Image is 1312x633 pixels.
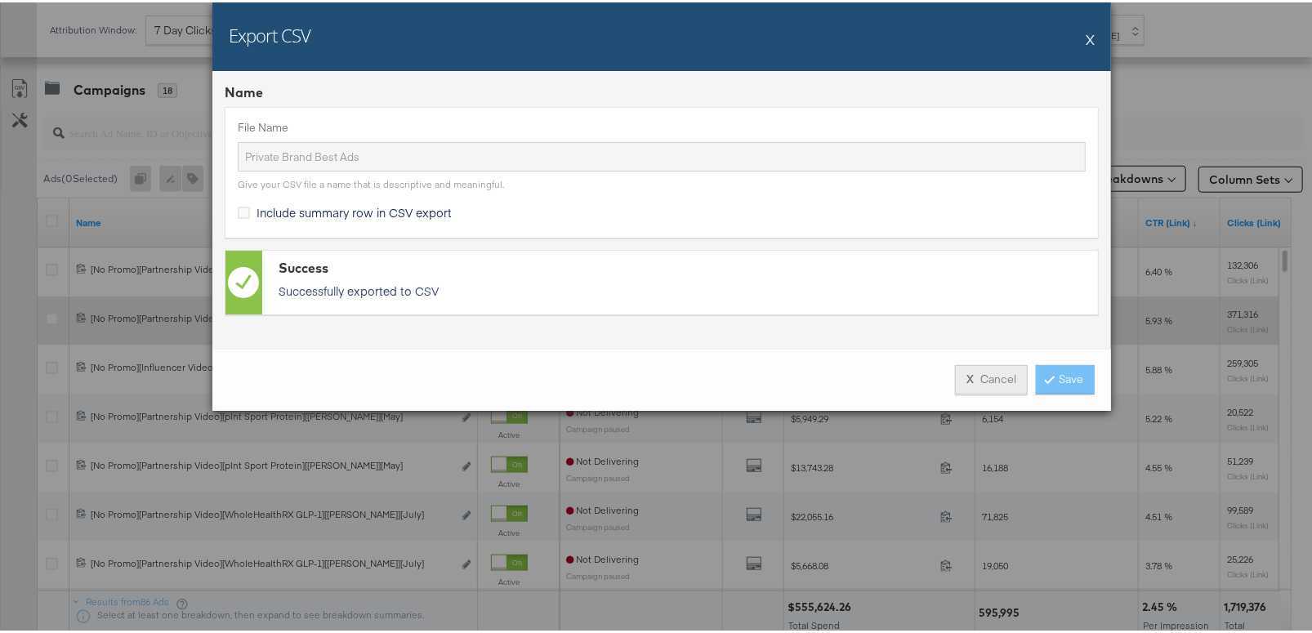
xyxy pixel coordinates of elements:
[966,369,974,385] strong: X
[955,363,1028,392] button: XCancel
[1086,20,1095,53] button: X
[225,81,1099,100] div: Name
[279,280,1090,296] p: Successfully exported to CSV
[257,202,452,218] span: Include summary row in CSV export
[238,118,1086,133] label: File Name
[238,176,504,189] div: Give your CSV file a name that is descriptive and meaningful.
[279,256,1090,275] div: Success
[229,20,310,45] h2: Export CSV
